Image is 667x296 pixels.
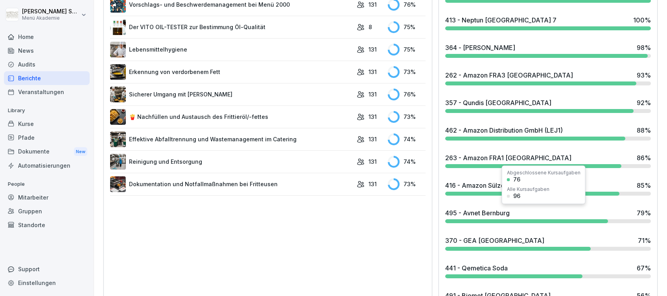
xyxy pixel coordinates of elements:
img: vqex8dna0ap6n9z3xzcqrj3m.png [110,64,126,80]
p: 8 [369,23,372,31]
div: 96 [513,193,520,199]
a: Automatisierungen [4,159,90,172]
div: Abgeschlossene Kursaufgaben [507,170,580,175]
div: 67 % [637,263,651,273]
div: 88 % [637,126,651,135]
img: t30obnioake0y3p0okzoia1o.png [110,176,126,192]
a: DokumenteNew [4,144,90,159]
a: 262 - Amazon FRA3 [GEOGRAPHIC_DATA]93% [442,67,654,89]
div: Support [4,262,90,276]
img: oyzz4yrw5r2vs0n5ee8wihvj.png [110,87,126,102]
div: 262 - Amazon FRA3 [GEOGRAPHIC_DATA] [445,70,573,80]
p: 131 [369,45,377,54]
p: Library [4,104,90,117]
p: 131 [369,0,377,9]
a: Standorte [4,218,90,232]
div: 93 % [637,70,651,80]
img: cuv45xaybhkpnu38aw8lcrqq.png [110,109,126,125]
div: 73 % [388,178,425,190]
div: 74 % [388,156,425,168]
p: 131 [369,180,377,188]
div: 416 - Amazon Sülzetal LEJ3 [445,181,528,190]
a: 462 - Amazon Distribution GmbH (LEJ1)88% [442,122,654,144]
div: 73 % [388,66,425,78]
a: 370 - GEA [GEOGRAPHIC_DATA]71% [442,233,654,254]
a: Einstellungen [4,276,90,290]
a: Kurse [4,117,90,131]
div: 85 % [637,181,651,190]
p: Menü Akademie [22,15,79,21]
a: 364 - [PERSON_NAME]98% [442,40,654,61]
a: Dokumentation und Notfallmaßnahmen bei Fritteusen [110,176,353,192]
div: Dokumente [4,144,90,159]
div: 413 - Neptun [GEOGRAPHIC_DATA] 7 [445,15,556,25]
div: 357 - Qundis [GEOGRAPHIC_DATA] [445,98,551,107]
div: 462 - Amazon Distribution GmbH (LEJ1) [445,126,563,135]
img: jz0fz12u36edh1e04itkdbcq.png [110,42,126,57]
a: Veranstaltungen [4,85,90,99]
div: 86 % [637,153,651,163]
a: Erkennung von verdorbenem Fett [110,64,353,80]
a: 413 - Neptun [GEOGRAPHIC_DATA] 7100% [442,12,654,33]
a: Lebensmittelhygiene [110,42,353,57]
a: Sicherer Umgang mit [PERSON_NAME] [110,87,353,102]
div: 71 % [638,236,651,245]
div: 98 % [637,43,651,52]
img: nskg7vq6i7f4obzkcl4brg5j.png [110,154,126,170]
div: 495 - Avnet Bernburg [445,208,510,218]
p: 131 [369,68,377,76]
div: 76 [513,177,520,182]
a: Berichte [4,71,90,85]
div: 76 % [388,89,425,100]
a: 357 - Qundis [GEOGRAPHIC_DATA]92% [442,95,654,116]
a: 416 - Amazon Sülzetal LEJ385% [442,178,654,199]
div: 75 % [388,44,425,55]
img: up30sq4qohmlf9oyka1pt50j.png [110,19,126,35]
div: New [74,147,87,156]
p: 131 [369,113,377,121]
div: 100 % [633,15,651,25]
a: 🍟 Nachfüllen und Austausch des Frittieröl/-fettes [110,109,353,125]
div: 263 - Amazon FRA1 [GEOGRAPHIC_DATA] [445,153,571,163]
a: Home [4,30,90,44]
a: Audits [4,57,90,71]
p: 131 [369,135,377,143]
a: Pfade [4,131,90,144]
a: 495 - Avnet Bernburg79% [442,205,654,226]
div: Alle Kursaufgaben [507,187,549,192]
p: 131 [369,157,377,166]
div: 364 - [PERSON_NAME] [445,43,515,52]
img: he669w9sgyb8g06jkdrmvx6u.png [110,131,126,147]
a: Mitarbeiter [4,191,90,204]
p: 131 [369,90,377,98]
a: 263 - Amazon FRA1 [GEOGRAPHIC_DATA]86% [442,150,654,171]
p: [PERSON_NAME] Schülzke [22,8,79,15]
div: 370 - GEA [GEOGRAPHIC_DATA] [445,236,544,245]
div: 74 % [388,133,425,145]
div: 79 % [637,208,651,218]
div: 441 - Qemetica Soda [445,263,508,273]
a: Gruppen [4,204,90,218]
a: Effektive Abfalltrennung und Wastemanagement im Catering [110,131,353,147]
a: 441 - Qemetica Soda67% [442,260,654,281]
a: News [4,44,90,57]
a: Der VITO OIL-TESTER zur Bestimmung Öl-Qualität [110,19,353,35]
p: People [4,178,90,191]
div: 92 % [637,98,651,107]
div: 75 % [388,21,425,33]
a: Reinigung und Entsorgung [110,154,353,170]
div: 73 % [388,111,425,123]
